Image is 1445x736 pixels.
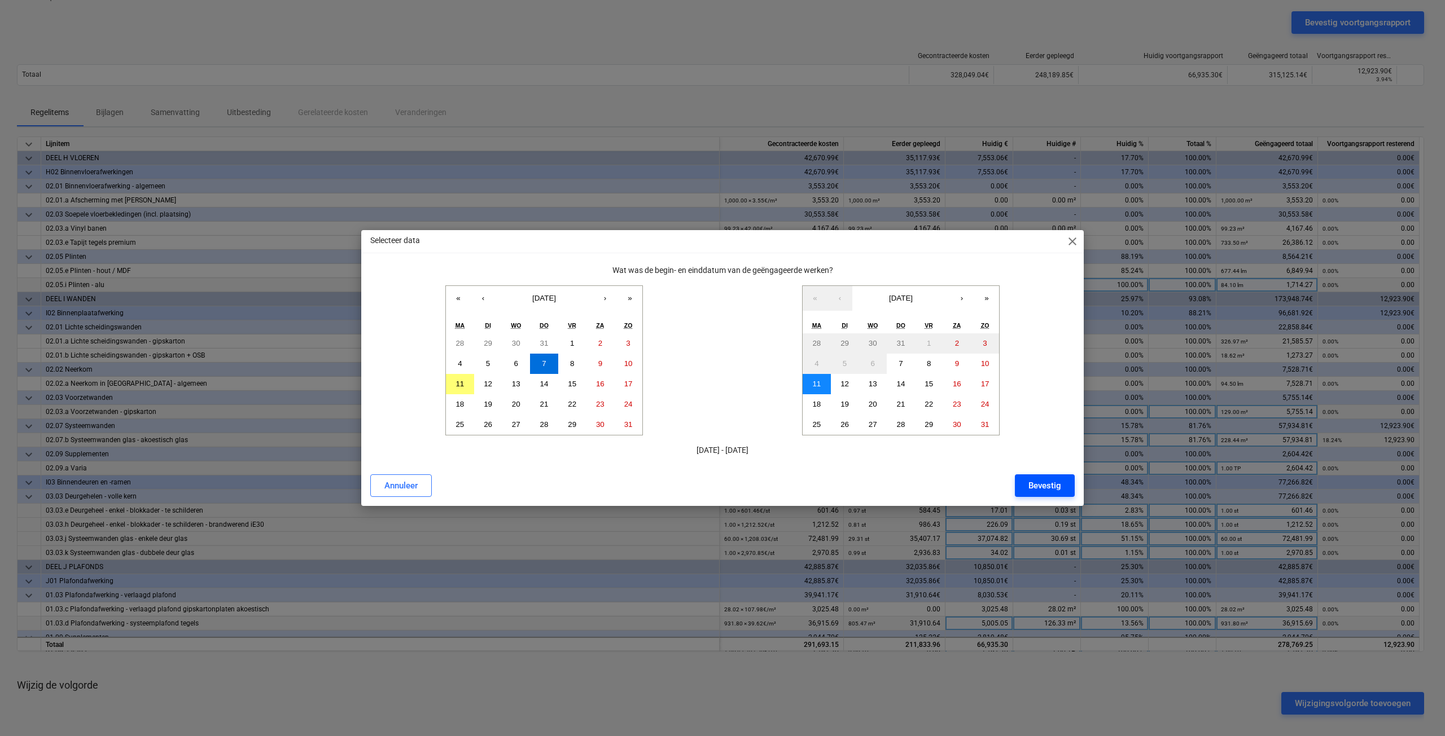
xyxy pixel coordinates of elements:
button: 10 augustus 2025 [614,354,642,374]
p: Selecteer data [370,235,420,246]
abbr: dinsdag [842,322,848,329]
button: 28 juli 2025 [803,333,831,354]
abbr: 26 augustus 2025 [484,420,492,429]
button: 16 augustus 2025 [586,374,615,394]
abbr: 20 augustus 2025 [512,400,520,408]
button: 12 augustus 2025 [474,374,502,394]
button: 3 augustus 2025 [614,333,642,354]
abbr: 22 augustus 2025 [568,400,576,408]
button: 25 augustus 2025 [446,415,474,435]
abbr: 18 augustus 2025 [456,400,464,408]
button: ‹ [827,286,852,311]
button: Annuleer [370,474,432,497]
abbr: 7 augustus 2025 [899,359,903,368]
abbr: 18 augustus 2025 [812,400,821,408]
button: 2 augustus 2025 [943,333,971,354]
button: 26 augustus 2025 [474,415,502,435]
button: 31 augustus 2025 [614,415,642,435]
abbr: 30 augustus 2025 [953,420,961,429]
button: 7 augustus 2025 [887,354,915,374]
button: 25 augustus 2025 [803,415,831,435]
button: [DATE] [852,286,949,311]
abbr: 1 augustus 2025 [927,339,931,347]
abbr: 15 augustus 2025 [568,380,576,388]
button: 30 augustus 2025 [943,415,971,435]
abbr: 3 augustus 2025 [983,339,987,347]
abbr: donderdag [896,322,905,329]
abbr: 2 augustus 2025 [955,339,959,347]
button: › [593,286,618,311]
button: 9 augustus 2025 [586,354,615,374]
abbr: 5 augustus 2025 [843,359,847,368]
button: 19 augustus 2025 [831,394,859,415]
abbr: 25 augustus 2025 [812,420,821,429]
abbr: 6 augustus 2025 [871,359,875,368]
button: 4 augustus 2025 [803,354,831,374]
div: Annuleer [384,478,418,493]
button: » [618,286,642,311]
abbr: 10 augustus 2025 [981,359,989,368]
abbr: zaterdag [953,322,961,329]
button: 29 augustus 2025 [915,415,943,435]
button: ‹ [471,286,496,311]
abbr: woensdag [511,322,521,329]
abbr: 17 augustus 2025 [624,380,633,388]
abbr: 28 augustus 2025 [897,420,905,429]
abbr: 5 augustus 2025 [486,359,490,368]
abbr: 27 augustus 2025 [869,420,877,429]
button: 8 augustus 2025 [558,354,586,374]
abbr: 19 augustus 2025 [840,400,849,408]
abbr: 13 augustus 2025 [869,380,877,388]
abbr: 7 augustus 2025 [542,359,546,368]
button: 21 augustus 2025 [530,394,558,415]
span: [DATE] [889,294,913,302]
button: 15 augustus 2025 [915,374,943,394]
button: 6 augustus 2025 [502,354,530,374]
abbr: woensdag [868,322,878,329]
button: 30 juli 2025 [502,333,530,354]
button: [DATE] [496,286,593,311]
abbr: 21 augustus 2025 [540,400,549,408]
abbr: 8 augustus 2025 [927,359,931,368]
button: Bevestig [1015,474,1075,497]
abbr: 6 augustus 2025 [514,359,518,368]
button: 13 augustus 2025 [502,374,530,394]
iframe: Chat Widget [1389,682,1445,736]
abbr: 29 augustus 2025 [925,420,933,429]
button: 4 augustus 2025 [446,354,474,374]
button: 11 augustus 2025 [803,374,831,394]
button: 28 augustus 2025 [887,415,915,435]
button: 7 augustus 2025 [530,354,558,374]
button: 29 juli 2025 [831,333,859,354]
abbr: 23 augustus 2025 [596,400,605,408]
abbr: 31 augustus 2025 [624,420,633,429]
p: Wat was de begin- en einddatum van de geëngageerde werken? [370,265,1075,276]
abbr: 14 augustus 2025 [897,380,905,388]
abbr: 12 augustus 2025 [840,380,849,388]
abbr: 21 augustus 2025 [897,400,905,408]
span: close [1066,235,1079,248]
abbr: 11 augustus 2025 [456,380,464,388]
button: 6 augustus 2025 [859,354,887,374]
button: 9 augustus 2025 [943,354,971,374]
abbr: 22 augustus 2025 [925,400,933,408]
button: 3 augustus 2025 [971,333,999,354]
div: Bevestig [1028,478,1061,493]
button: 27 augustus 2025 [859,415,887,435]
button: 31 juli 2025 [530,333,558,354]
button: 17 augustus 2025 [971,374,999,394]
button: 31 juli 2025 [887,333,915,354]
button: 30 augustus 2025 [586,415,615,435]
abbr: 10 augustus 2025 [624,359,633,368]
button: 11 augustus 2025 [446,374,474,394]
button: 18 augustus 2025 [446,394,474,415]
p: [DATE] - [DATE] [370,444,1075,456]
abbr: zondag [624,322,633,329]
button: 18 augustus 2025 [803,394,831,415]
button: 29 juli 2025 [474,333,502,354]
abbr: maandag [812,322,821,329]
span: [DATE] [532,294,556,302]
abbr: 28 augustus 2025 [540,420,549,429]
button: 26 augustus 2025 [831,415,859,435]
button: « [803,286,827,311]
